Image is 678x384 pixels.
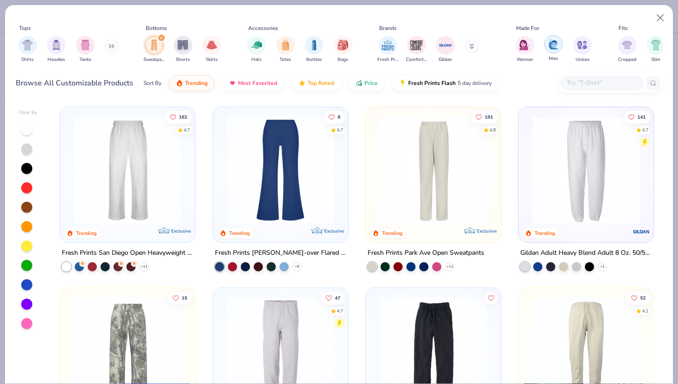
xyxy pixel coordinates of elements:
div: filter for Cropped [618,36,636,63]
span: Exclusive [324,228,344,234]
div: filter for Bags [334,36,352,63]
div: filter for Men [544,35,563,62]
button: Like [168,292,192,305]
img: Women Image [519,40,530,50]
div: Made For [516,24,539,32]
span: Shirts [21,56,34,63]
img: flash.gif [399,79,406,87]
button: filter button [47,36,65,63]
button: Like [323,110,345,123]
button: Like [471,110,498,123]
div: filter for Unisex [573,36,592,63]
span: Sweatpants [143,56,165,63]
button: Like [485,292,498,305]
button: Like [626,292,650,305]
button: filter button [247,36,266,63]
img: trending.gif [176,79,183,87]
span: Price [364,79,378,87]
img: Comfort Colors Image [410,38,423,52]
img: c944d931-fb25-49bb-ae8c-568f6273e60a [492,116,608,224]
button: filter button [573,36,592,63]
div: Fits [619,24,628,32]
img: 13b9c606-79b1-4059-b439-68fabb1693f9 [528,116,644,224]
div: Sort By [143,79,161,87]
div: Browse All Customizable Products [16,78,133,89]
span: Men [549,55,558,62]
img: Totes Image [280,40,291,50]
span: 141 [637,114,646,119]
img: Shorts Image [178,40,188,50]
button: filter button [143,36,165,63]
button: Close [652,9,669,27]
div: Brands [379,24,397,32]
span: + 9 [295,264,299,270]
div: 4.7 [336,308,343,315]
span: 15 [182,296,187,300]
span: 8 [337,114,340,119]
button: Like [624,110,650,123]
div: filter for Comfort Colors [406,36,427,63]
span: Top Rated [308,79,334,87]
div: filter for Tanks [76,36,95,63]
span: + 11 [141,264,148,270]
img: Fresh Prints Image [381,38,395,52]
img: df5250ff-6f61-4206-a12c-24931b20f13c [69,116,186,224]
img: most_fav.gif [229,79,236,87]
span: Hats [251,56,262,63]
div: Tops [19,24,31,32]
span: Cropped [618,56,636,63]
button: filter button [276,36,295,63]
div: filter for Sweatpants [143,36,165,63]
div: 4.7 [336,126,343,133]
span: Skirts [206,56,218,63]
div: filter for Shorts [174,36,192,63]
div: Fresh Prints Park Ave Open Sweatpants [368,247,484,259]
span: Trending [185,79,208,87]
span: 5 day delivery [458,78,492,89]
img: Gildan logo [632,222,651,241]
span: Fresh Prints Flash [408,79,456,87]
img: Unisex Image [577,40,588,50]
button: filter button [174,36,192,63]
div: filter for Bottles [305,36,323,63]
span: 52 [640,296,646,300]
img: Bottles Image [309,40,319,50]
span: Women [517,56,533,63]
img: Skirts Image [207,40,217,50]
span: Most Favorited [238,79,277,87]
span: + 1 [600,264,605,270]
div: Fresh Prints San Diego Open Heavyweight Sweatpants [62,247,193,259]
img: Hoodies Image [51,40,61,50]
img: Sweatpants Image [149,40,159,50]
input: Try "T-Shirt" [566,78,637,88]
span: 47 [334,296,340,300]
span: Tanks [79,56,91,63]
div: 4.1 [642,308,648,315]
span: + 11 [446,264,453,270]
div: filter for Hoodies [47,36,65,63]
div: filter for Totes [276,36,295,63]
div: filter for Hats [247,36,266,63]
span: Bags [338,56,348,63]
img: f981a934-f33f-4490-a3ad-477cd5e6773b [222,116,339,224]
button: filter button [76,36,95,63]
button: filter button [334,36,352,63]
img: Tanks Image [80,40,90,50]
span: 162 [179,114,187,119]
span: Unisex [576,56,589,63]
div: filter for Fresh Prints [377,36,398,63]
button: Top Rated [291,75,341,91]
button: filter button [406,36,427,63]
span: Exclusive [172,228,191,234]
img: 0ed6d0be-3a42-4fd2-9b2a-c5ffc757fdcf [375,116,492,224]
button: filter button [377,36,398,63]
img: Slim Image [651,40,661,50]
span: Fresh Prints [377,56,398,63]
span: 191 [485,114,493,119]
div: Accessories [248,24,278,32]
img: Gildan Image [439,38,452,52]
div: 4.7 [642,126,648,133]
img: d3640c6c-b7cc-437e-9c32-b4e0b5864f30 [339,116,456,224]
span: Bottles [306,56,322,63]
img: Men Image [548,39,559,49]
